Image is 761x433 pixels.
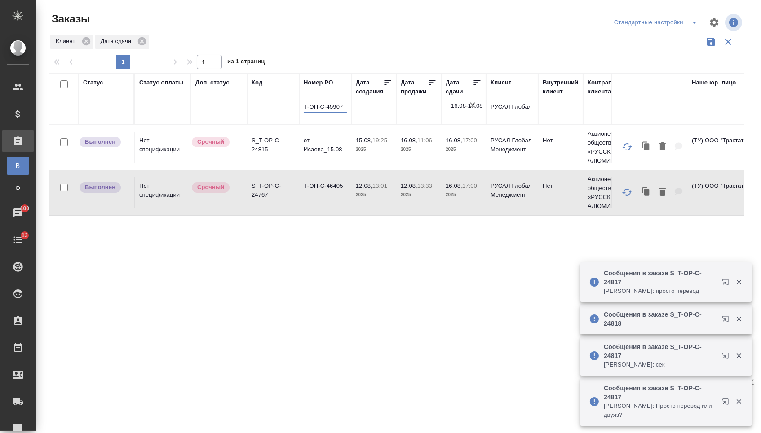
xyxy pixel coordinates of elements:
p: Срочный [197,137,224,146]
p: Нет [543,136,579,145]
p: 2025 [401,190,437,199]
p: Дата сдачи [101,37,135,46]
td: Нет спецификации [135,177,191,208]
p: 2025 [356,145,392,154]
a: Ф [7,179,29,197]
p: 17:00 [462,137,477,144]
div: Выставляется автоматически, если на указанный объем услуг необходимо больше времени в стандартном... [191,181,243,194]
p: РУСАЛ Глобал Менеджмент [491,181,534,199]
p: 15.08, [356,137,372,144]
p: Сообщения в заказе S_T-OP-C-24817 [604,384,716,402]
div: Выставляется автоматически, если на указанный объем услуг необходимо больше времени в стандартном... [191,136,243,148]
span: Посмотреть информацию [725,14,744,31]
p: 12.08, [401,182,417,189]
p: 2025 [446,145,482,154]
div: Статус [83,78,103,87]
td: от Исаева_15.08 [299,132,351,163]
a: 13 [2,229,34,251]
p: Сообщения в заказе S_T-OP-C-24818 [604,310,716,328]
div: Номер PO [304,78,333,87]
p: Выполнен [85,137,115,146]
p: Сообщения в заказе S_T-OP-C-24817 [604,269,716,287]
p: 11:06 [417,137,432,144]
button: Открыть в новой вкладке [717,273,738,295]
div: Клиент [491,78,511,87]
div: Дата создания [356,78,383,96]
span: 13 [16,231,33,240]
button: Закрыть [730,352,748,360]
p: 2025 [356,190,392,199]
p: Акционерное общество «РУССКИЙ АЛЮМИНИ... [588,129,631,165]
span: из 1 страниц [227,56,265,69]
p: 12.08, [356,182,372,189]
p: 16.08, [446,137,462,144]
div: Клиент [50,35,93,49]
span: В [11,161,25,170]
p: [PERSON_NAME]: сек [604,360,716,369]
span: Заказы [49,12,90,26]
div: Контрагент клиента [588,78,631,96]
p: [PERSON_NAME]: просто перевод [604,287,716,296]
span: 100 [15,204,35,213]
button: Сохранить фильтры [703,33,720,50]
p: 13:01 [372,182,387,189]
div: Выставляет ПМ после сдачи и проведения начислений. Последний этап для ПМа [79,181,129,194]
p: Нет [543,181,579,190]
div: Внутренний клиент [543,78,579,96]
span: Настроить таблицу [703,12,725,33]
p: 17:00 [462,182,477,189]
button: Сбросить фильтры [720,33,737,50]
a: В [7,157,29,175]
a: 100 [2,202,34,224]
div: Статус оплаты [139,78,183,87]
button: Закрыть [730,278,748,286]
div: Доп. статус [195,78,230,87]
button: Закрыть [730,315,748,323]
button: Обновить [616,181,638,203]
button: Открыть в новой вкладке [717,347,738,368]
p: Срочный [197,183,224,192]
td: Т-ОП-С-46405 [299,177,351,208]
div: Дата сдачи [95,35,150,49]
div: Наше юр. лицо [692,78,736,87]
p: 16.08, [401,137,417,144]
button: Закрыть [730,398,748,406]
p: S_T-OP-C-24815 [252,136,295,154]
button: Клонировать [638,138,655,156]
div: Дата сдачи [446,78,473,96]
button: Открыть в новой вкладке [717,393,738,414]
p: 16.08, [446,182,462,189]
div: Код [252,78,262,87]
button: Клонировать [638,183,655,202]
p: Клиент [56,37,79,46]
p: S_T-OP-C-24767 [252,181,295,199]
button: Удалить [655,138,670,156]
button: Обновить [616,136,638,158]
p: [PERSON_NAME]: Просто перевод или двуяз? [604,402,716,420]
button: Открыть в новой вкладке [717,310,738,331]
div: split button [612,15,703,30]
p: Акционерное общество «РУССКИЙ АЛЮМИНИ... [588,175,631,211]
p: Сообщения в заказе S_T-OP-C-24817 [604,342,716,360]
td: Нет спецификации [135,132,191,163]
span: Ф [11,184,25,193]
p: 13:33 [417,182,432,189]
p: 2025 [401,145,437,154]
div: Выставляет ПМ после сдачи и проведения начислений. Последний этап для ПМа [79,136,129,148]
p: Выполнен [85,183,115,192]
p: 19:25 [372,137,387,144]
p: РУСАЛ Глобал Менеджмент [491,136,534,154]
div: Дата продажи [401,78,428,96]
p: 2025 [446,190,482,199]
button: Удалить [655,183,670,202]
